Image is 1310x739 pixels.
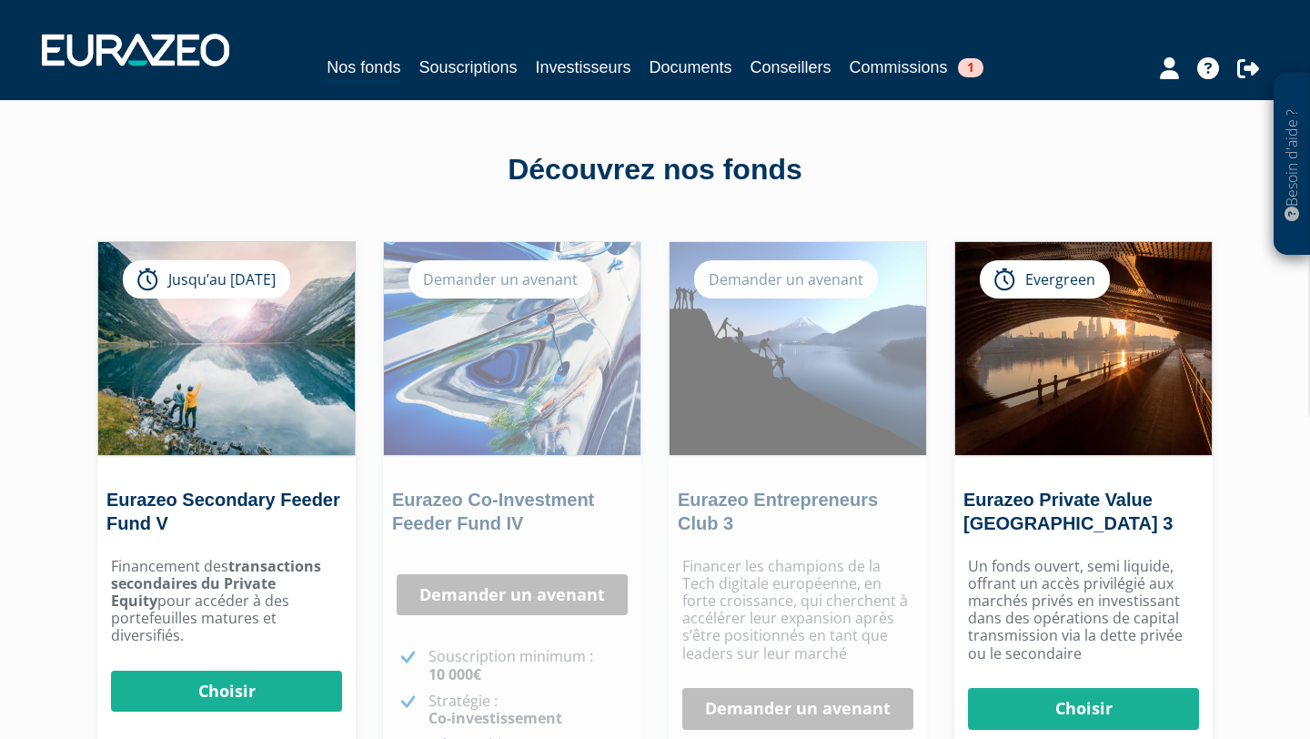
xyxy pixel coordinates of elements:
[751,55,831,80] a: Conseillers
[980,260,1110,299] div: Evergreen
[111,671,342,713] a: Choisir
[963,490,1173,533] a: Eurazeo Private Value [GEOGRAPHIC_DATA] 3
[670,242,926,455] img: Eurazeo Entrepreneurs Club 3
[136,149,1174,191] div: Découvrez nos fonds
[682,558,913,663] p: Financer les champions de la Tech digitale européenne, en forte croissance, qui cherchent à accél...
[418,55,517,80] a: Souscriptions
[384,242,640,455] img: Eurazeo Co-Investment Feeder Fund IV
[650,55,732,80] a: Documents
[428,693,628,727] p: Stratégie :
[106,490,340,533] a: Eurazeo Secondary Feeder Fund V
[682,688,913,730] a: Demander un avenant
[968,558,1199,663] p: Un fonds ouvert, semi liquide, offrant un accès privilégié aux marchés privés en investissant dan...
[535,55,630,80] a: Investisseurs
[428,708,562,728] strong: Co-investissement
[968,688,1199,730] a: Choisir
[1282,83,1303,247] p: Besoin d'aide ?
[428,648,628,683] p: Souscription minimum :
[428,664,481,684] strong: 10 000€
[123,260,290,299] div: Jusqu’au [DATE]
[408,260,592,299] div: Demander un avenant
[678,490,878,533] a: Eurazeo Entrepreneurs Club 3
[327,55,400,83] a: Nos fonds
[42,34,229,66] img: 1732889491-logotype_eurazeo_blanc_rvb.png
[850,55,983,80] a: Commissions1
[392,490,594,533] a: Eurazeo Co-Investment Feeder Fund IV
[694,260,878,299] div: Demander un avenant
[111,558,342,645] p: Financement des pour accéder à des portefeuilles matures et diversifiés.
[98,242,355,455] img: Eurazeo Secondary Feeder Fund V
[111,556,321,611] strong: transactions secondaires du Private Equity
[955,242,1212,455] img: Eurazeo Private Value Europe 3
[397,574,628,616] a: Demander un avenant
[958,58,983,77] span: 1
